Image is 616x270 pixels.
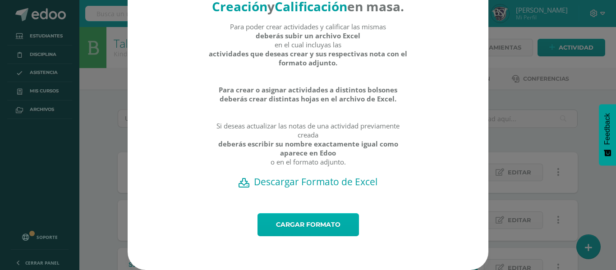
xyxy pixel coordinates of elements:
strong: deberás subir un archivo Excel [256,31,360,40]
div: Para poder crear actividades y calificar las mismas en el cual incluyas las Si deseas actualizar ... [208,22,408,175]
strong: deberás escribir su nombre exactamente igual como aparece en Edoo [208,139,408,157]
button: Feedback - Mostrar encuesta [599,104,616,165]
a: Descargar Formato de Excel [143,175,473,188]
strong: actividades que deseas crear y sus respectivas nota con el formato adjunto. [208,49,408,67]
strong: Para crear o asignar actividades a distintos bolsones deberás crear distintas hojas en el archivo... [208,85,408,103]
a: Cargar formato [257,213,359,236]
span: Feedback [603,113,611,145]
